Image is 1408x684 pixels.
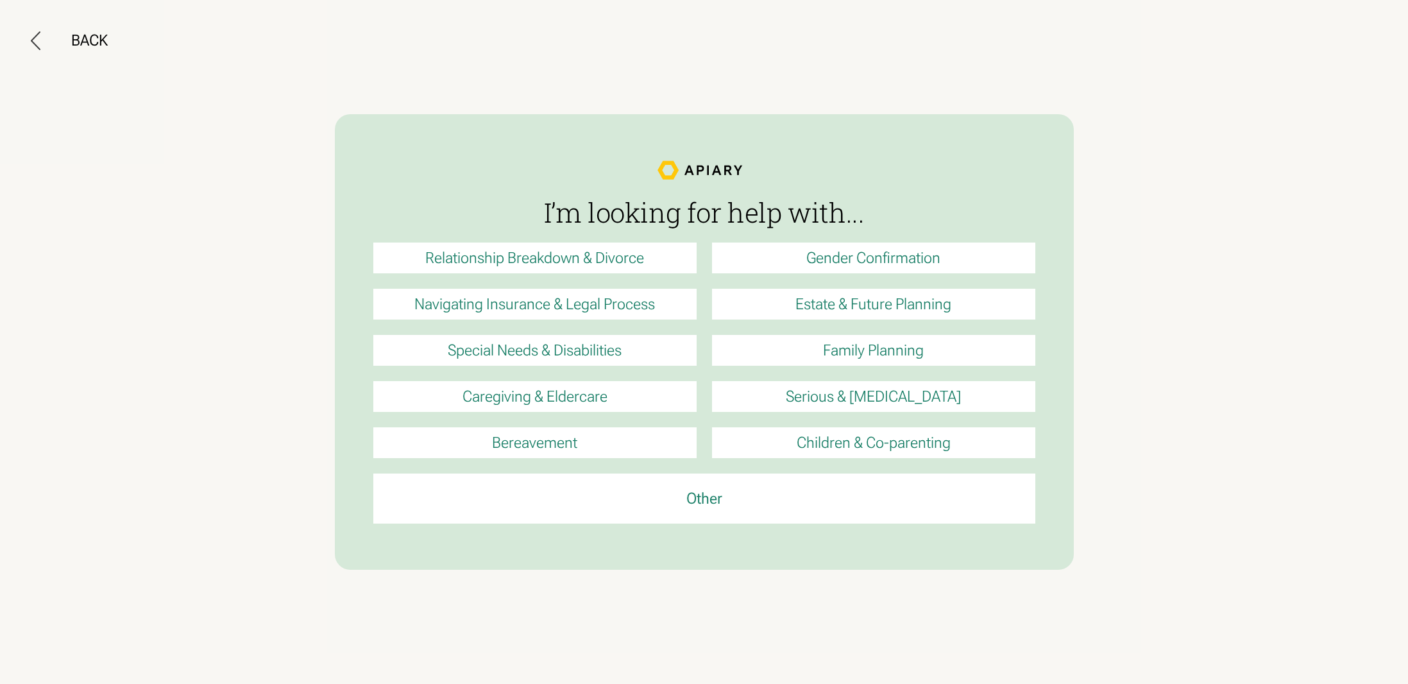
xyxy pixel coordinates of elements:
[71,31,108,50] div: Back
[373,427,697,458] a: Bereavement
[373,474,1035,524] a: Other
[31,31,108,50] button: Back
[373,335,697,366] a: Special Needs & Disabilities
[373,243,697,273] a: Relationship Breakdown & Divorce
[712,289,1035,320] a: Estate & Future Planning
[373,289,697,320] a: Navigating Insurance & Legal Process
[373,198,1035,227] h3: I’m looking for help with...
[373,381,697,412] a: Caregiving & Eldercare
[712,381,1035,412] a: Serious & [MEDICAL_DATA]
[712,427,1035,458] a: Children & Co-parenting
[712,243,1035,273] a: Gender Confirmation
[712,335,1035,366] a: Family Planning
